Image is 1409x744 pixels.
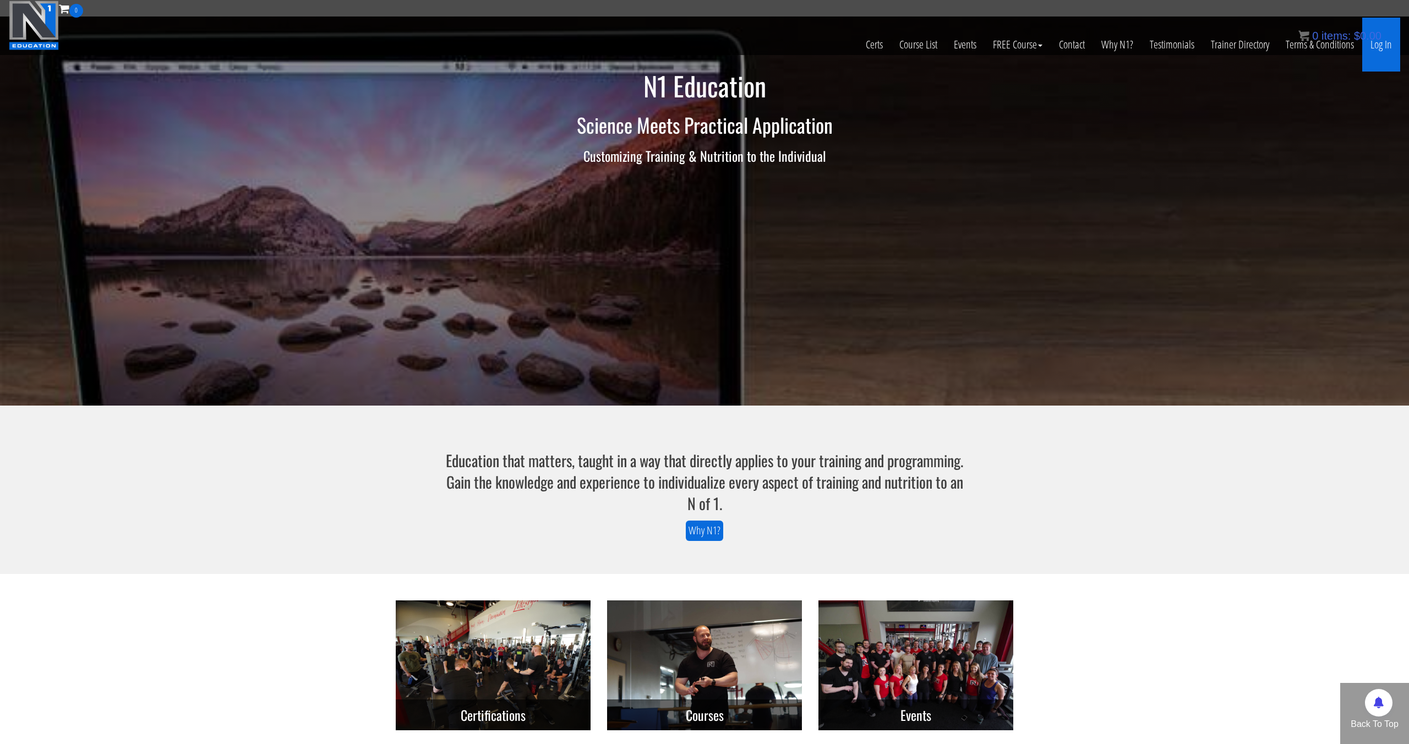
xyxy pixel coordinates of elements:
[985,18,1051,72] a: FREE Course
[443,450,966,515] h3: Education that matters, taught in a way that directly applies to your training and programming. G...
[383,72,1026,101] h1: N1 Education
[1203,18,1277,72] a: Trainer Directory
[1362,18,1400,72] a: Log In
[1298,30,1309,41] img: icon11.png
[1142,18,1203,72] a: Testimonials
[858,18,891,72] a: Certs
[686,521,723,541] a: Why N1?
[9,1,59,50] img: n1-education
[818,600,1013,730] img: n1-events
[607,699,802,730] h3: Courses
[59,1,83,16] a: 0
[946,18,985,72] a: Events
[383,114,1026,136] h2: Science Meets Practical Application
[891,18,946,72] a: Course List
[383,149,1026,163] h3: Customizing Training & Nutrition to the Individual
[1340,718,1409,731] p: Back To Top
[396,699,591,730] h3: Certifications
[1354,30,1381,42] bdi: 0.00
[1354,30,1360,42] span: $
[1093,18,1142,72] a: Why N1?
[818,699,1013,730] h3: Events
[1312,30,1318,42] span: 0
[1298,30,1381,42] a: 0 items: $0.00
[396,600,591,730] img: n1-certifications
[69,4,83,18] span: 0
[1277,18,1362,72] a: Terms & Conditions
[1051,18,1093,72] a: Contact
[1321,30,1351,42] span: items:
[607,600,802,730] img: n1-courses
